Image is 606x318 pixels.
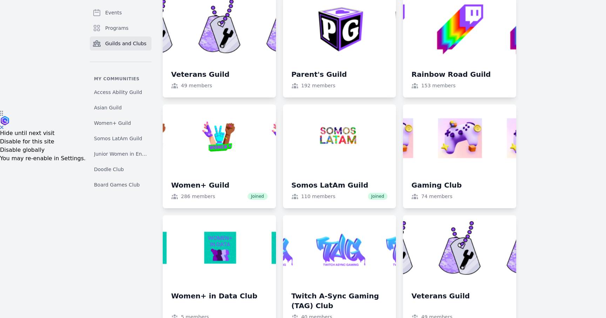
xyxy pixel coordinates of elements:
a: Guilds and Clubs [90,36,151,50]
a: Junior Women in Engineering Club [90,148,151,160]
span: Asian Guild [94,104,122,111]
a: Doodle Club [90,163,151,176]
span: Junior Women in Engineering Club [94,150,147,157]
span: Doodle Club [94,166,124,173]
span: Guilds and Clubs [105,40,147,47]
a: Programs [90,21,151,35]
span: Women+ Guild [94,120,131,127]
a: Access Ability Guild [90,86,151,99]
span: Access Ability Guild [94,89,142,96]
span: Board Games Club [94,181,140,188]
p: My communities [90,76,151,82]
a: Asian Guild [90,101,151,114]
span: Programs [105,25,128,32]
a: Women+ Guild [90,117,151,129]
nav: Sidebar [90,6,151,191]
a: Board Games Club [90,178,151,191]
span: Events [105,9,122,16]
a: Events [90,6,151,20]
span: Somos LatAm Guild [94,135,142,142]
a: Somos LatAm Guild [90,132,151,145]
